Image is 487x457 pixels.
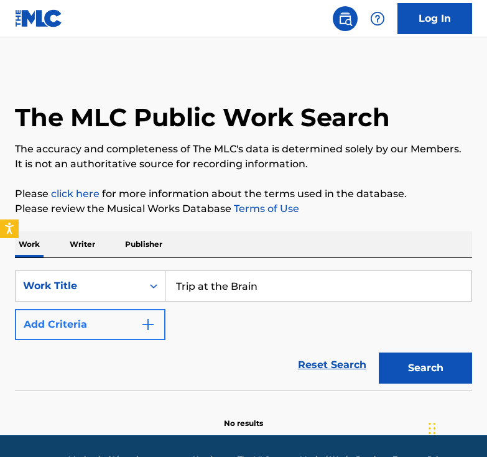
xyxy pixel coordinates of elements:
[333,6,358,31] a: Public Search
[365,6,390,31] div: Help
[397,3,472,34] a: Log In
[23,279,135,293] div: Work Title
[15,142,472,157] p: The accuracy and completeness of The MLC's data is determined solely by our Members.
[15,157,472,172] p: It is not an authoritative source for recording information.
[231,203,299,215] a: Terms of Use
[292,351,373,379] a: Reset Search
[15,102,390,133] h1: The MLC Public Work Search
[425,397,487,457] iframe: Chat Widget
[15,309,165,340] button: Add Criteria
[429,410,436,447] div: Drag
[224,403,263,429] p: No results
[379,353,472,384] button: Search
[15,201,472,216] p: Please review the Musical Works Database
[15,187,472,201] p: Please for more information about the terms used in the database.
[121,231,166,257] p: Publisher
[51,188,100,200] a: click here
[15,9,63,27] img: MLC Logo
[15,231,44,257] p: Work
[15,270,472,390] form: Search Form
[370,11,385,26] img: help
[66,231,99,257] p: Writer
[141,317,155,332] img: 9d2ae6d4665cec9f34b9.svg
[338,11,353,26] img: search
